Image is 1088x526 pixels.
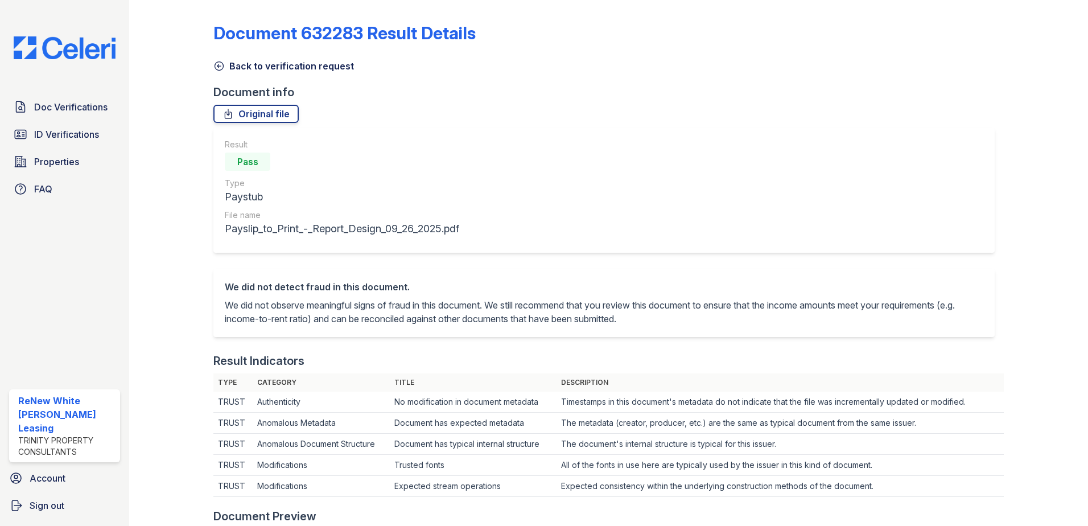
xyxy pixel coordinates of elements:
[253,413,390,434] td: Anomalous Metadata
[225,189,459,205] div: Paystub
[213,392,253,413] td: TRUST
[225,209,459,221] div: File name
[253,373,390,392] th: Category
[34,182,52,196] span: FAQ
[213,455,253,476] td: TRUST
[5,36,125,59] img: CE_Logo_Blue-a8612792a0a2168367f1c8372b55b34899dd931a85d93a1a3d3e32e68fde9ad4.png
[34,100,108,114] span: Doc Verifications
[225,178,459,189] div: Type
[253,455,390,476] td: Modifications
[30,499,64,512] span: Sign out
[213,476,253,497] td: TRUST
[9,96,120,118] a: Doc Verifications
[390,373,557,392] th: Title
[213,373,253,392] th: Type
[5,467,125,490] a: Account
[225,139,459,150] div: Result
[9,150,120,173] a: Properties
[213,105,299,123] a: Original file
[5,494,125,517] a: Sign out
[557,434,1004,455] td: The document's internal structure is typical for this issuer.
[557,455,1004,476] td: All of the fonts in use here are typically used by the issuer in this kind of document.
[34,155,79,169] span: Properties
[213,434,253,455] td: TRUST
[30,471,65,485] span: Account
[253,392,390,413] td: Authenticity
[1040,480,1077,515] iframe: chat widget
[390,455,557,476] td: Trusted fonts
[225,153,270,171] div: Pass
[225,280,983,294] div: We did not detect fraud in this document.
[9,123,120,146] a: ID Verifications
[213,413,253,434] td: TRUST
[213,23,476,43] a: Document 632283 Result Details
[390,392,557,413] td: No modification in document metadata
[390,476,557,497] td: Expected stream operations
[557,476,1004,497] td: Expected consistency within the underlying construction methods of the document.
[18,394,116,435] div: ReNew White [PERSON_NAME] Leasing
[18,435,116,458] div: Trinity Property Consultants
[225,298,983,326] p: We did not observe meaningful signs of fraud in this document. We still recommend that you review...
[557,392,1004,413] td: Timestamps in this document's metadata do not indicate that the file was incrementally updated or...
[253,434,390,455] td: Anomalous Document Structure
[390,413,557,434] td: Document has expected metadata
[9,178,120,200] a: FAQ
[390,434,557,455] td: Document has typical internal structure
[213,84,1004,100] div: Document info
[213,353,304,369] div: Result Indicators
[557,413,1004,434] td: The metadata (creator, producer, etc.) are the same as typical document from the same issuer.
[213,508,316,524] div: Document Preview
[213,59,354,73] a: Back to verification request
[557,373,1004,392] th: Description
[225,221,459,237] div: Payslip_to_Print_-_Report_Design_09_26_2025.pdf
[253,476,390,497] td: Modifications
[34,128,99,141] span: ID Verifications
